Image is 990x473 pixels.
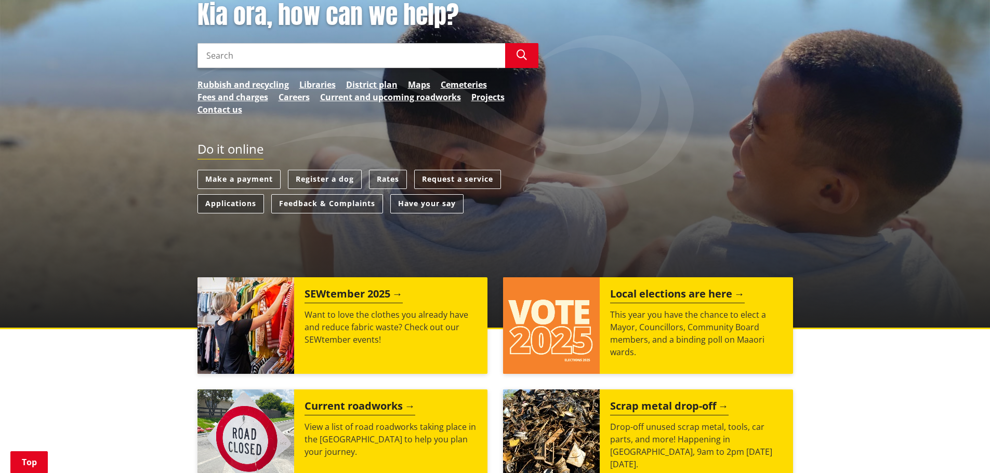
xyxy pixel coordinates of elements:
a: District plan [346,78,398,91]
img: SEWtember [197,277,294,374]
input: Search input [197,43,505,68]
a: Careers [279,91,310,103]
p: This year you have the chance to elect a Mayor, Councillors, Community Board members, and a bindi... [610,308,783,358]
a: Maps [408,78,430,91]
p: Want to love the clothes you already have and reduce fabric waste? Check out our SEWtember events! [305,308,477,346]
p: Drop-off unused scrap metal, tools, car parts, and more! Happening in [GEOGRAPHIC_DATA], 9am to 2... [610,421,783,470]
img: Vote 2025 [503,277,600,374]
a: Make a payment [197,170,281,189]
a: Fees and charges [197,91,268,103]
a: Top [10,451,48,473]
h2: Scrap metal drop-off [610,400,729,415]
a: Feedback & Complaints [271,194,383,213]
h2: Current roadworks [305,400,415,415]
a: Request a service [414,170,501,189]
h2: Do it online [197,142,263,160]
a: Libraries [299,78,336,91]
a: Projects [471,91,505,103]
a: Contact us [197,103,242,116]
a: Rates [369,170,407,189]
a: Have your say [390,194,464,213]
p: View a list of road roadworks taking place in the [GEOGRAPHIC_DATA] to help you plan your journey. [305,421,477,458]
a: Applications [197,194,264,213]
a: Local elections are here This year you have the chance to elect a Mayor, Councillors, Community B... [503,277,793,374]
h2: SEWtember 2025 [305,288,403,303]
a: SEWtember 2025 Want to love the clothes you already have and reduce fabric waste? Check out our S... [197,277,487,374]
a: Cemeteries [441,78,487,91]
a: Register a dog [288,170,362,189]
a: Rubbish and recycling [197,78,289,91]
iframe: Messenger Launcher [942,429,980,467]
a: Current and upcoming roadworks [320,91,461,103]
h2: Local elections are here [610,288,745,303]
